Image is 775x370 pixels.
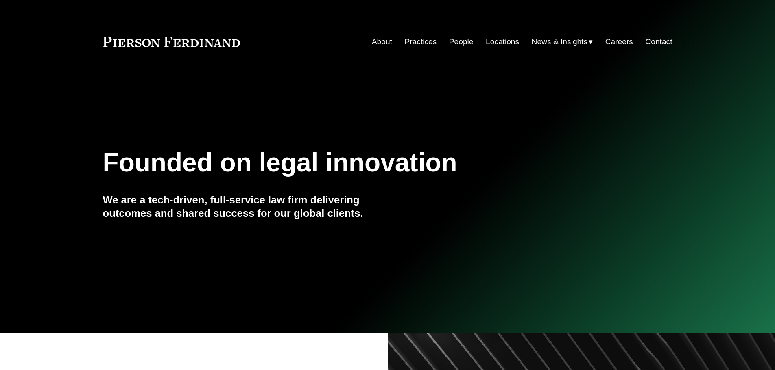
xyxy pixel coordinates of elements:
h1: Founded on legal innovation [103,148,578,177]
a: Contact [645,34,672,50]
a: People [449,34,474,50]
a: Practices [404,34,437,50]
a: About [372,34,392,50]
a: Locations [486,34,519,50]
a: Careers [605,34,633,50]
span: News & Insights [532,35,588,49]
a: folder dropdown [532,34,593,50]
h4: We are a tech-driven, full-service law firm delivering outcomes and shared success for our global... [103,193,388,220]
